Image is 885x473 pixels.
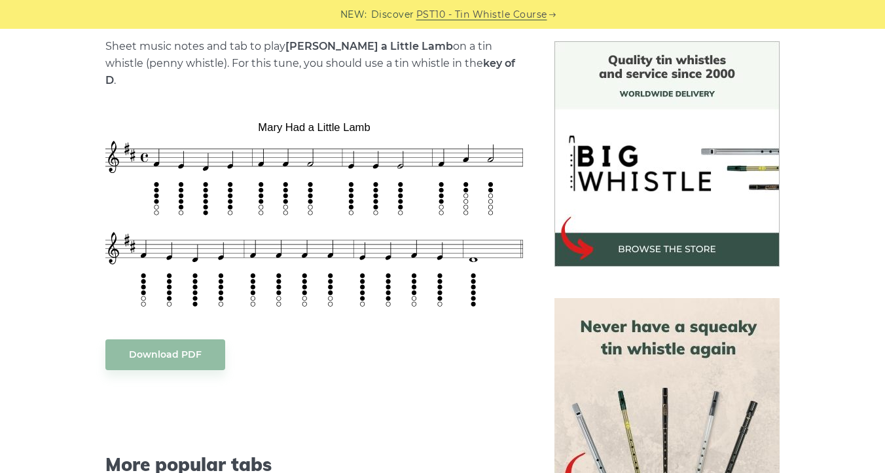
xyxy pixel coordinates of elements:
[105,339,225,370] a: Download PDF
[554,41,780,267] img: BigWhistle Tin Whistle Store
[416,7,547,22] a: PST10 - Tin Whistle Course
[340,7,367,22] span: NEW:
[105,38,523,89] p: Sheet music notes and tab to play on a tin whistle (penny whistle). For this tune, you should use...
[105,116,523,312] img: Mary Had a Little Lamb Tin Whistle Tab & Sheet Music
[285,40,453,52] strong: [PERSON_NAME] a Little Lamb
[371,7,414,22] span: Discover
